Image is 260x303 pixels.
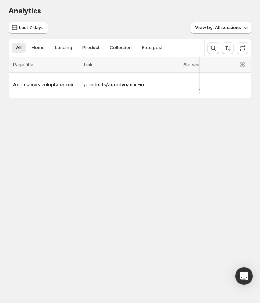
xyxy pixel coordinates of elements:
[13,62,34,67] span: Page title
[55,45,72,51] span: Landing
[195,25,241,31] span: View by: All sessions
[235,267,253,285] div: Open Intercom Messenger
[183,62,203,68] span: Sessions
[84,81,152,88] a: /products/aerodynamic-iron-bottle
[207,42,219,54] button: Search and filter results
[19,25,44,31] span: Last 7 days
[157,79,203,86] p: 1
[9,22,48,34] button: Last 7 days
[110,45,132,51] span: Collection
[191,22,251,34] button: View by: All sessions
[9,7,41,15] span: Analytics
[222,42,234,54] button: Sort the results
[16,45,22,51] span: All
[142,45,163,51] span: Blog post
[84,62,93,67] span: Link
[13,81,79,88] button: Accusamus voluptatem eius aut. – gemcommerce-stg-tanya3
[82,45,100,51] span: Product
[32,45,45,51] span: Home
